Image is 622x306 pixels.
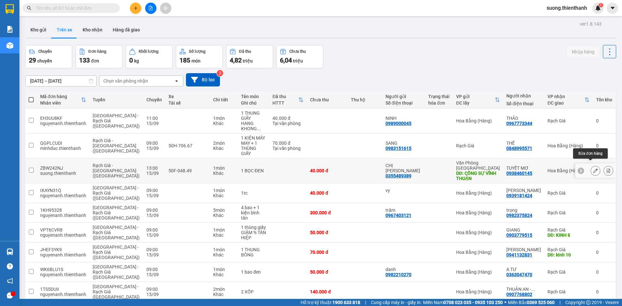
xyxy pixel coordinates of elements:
[547,227,590,232] div: Rạch Giá
[213,97,235,102] div: Chi tiết
[506,247,541,252] div: ĐĂNG VÂN
[79,56,90,64] span: 133
[456,210,500,215] div: Hoa Bằng (Hàng)
[40,171,86,176] div: suong.thienthanh
[310,269,344,275] div: 50.000 đ
[456,230,500,235] div: Hoa Bằng (Hàng)
[213,213,235,218] div: Khác
[241,289,266,294] div: 2 XỐP
[547,269,590,275] div: Rạch Giá
[580,20,602,28] div: ver 1.8.143
[596,190,612,196] div: 0
[91,58,99,63] span: đơn
[213,227,235,232] div: 1 món
[547,210,590,215] div: Rạch Giá
[310,230,344,235] div: 50.000 đ
[241,94,266,99] div: Tên món
[37,91,89,108] th: Toggle SortBy
[37,58,52,63] span: chuyến
[386,146,411,151] div: 0983151615
[596,97,612,102] div: Tồn kho
[93,97,140,102] div: Tuyến
[386,213,411,218] div: 0967403121
[25,45,72,68] button: Chuyến29chuyến
[213,252,235,257] div: Khác
[93,138,140,153] span: Rạch Giá - [GEOGRAPHIC_DATA] ([GEOGRAPHIC_DATA])
[103,78,148,84] div: Chọn văn phòng nhận
[29,56,36,64] span: 29
[506,267,541,272] div: A TƯ
[386,116,422,121] div: NINH
[310,250,344,255] div: 70.000 đ
[272,146,304,151] div: Tại văn phòng
[93,225,140,240] span: [GEOGRAPHIC_DATA] - Rạch Giá ([GEOGRAPHIC_DATA])
[75,45,122,68] button: Đơn hàng133đơn
[40,188,86,193] div: IXAYN31Q
[289,49,306,54] div: Chưa thu
[40,94,81,99] div: Mã đơn hàng
[428,100,450,106] div: hóa đơn
[506,146,532,151] div: 0848995571
[386,208,422,213] div: trâm
[544,91,593,108] th: Toggle SortBy
[7,292,13,299] span: message
[179,56,190,64] span: 185
[213,193,235,198] div: Khác
[7,278,13,284] span: notification
[506,292,532,297] div: 0907768802
[32,27,88,39] span: CHỊ [PERSON_NAME] - 0355489389
[547,232,590,238] div: DĐ: KINH 8
[506,213,532,218] div: 0982375824
[456,143,500,148] div: Rạch Giá
[607,3,618,14] button: caret-down
[6,26,13,33] img: solution-icon
[239,49,251,54] div: Đã thu
[146,208,162,213] div: 09:00
[386,121,411,126] div: 0989000045
[506,165,541,171] div: TUYẾT MƠ
[40,232,86,238] div: nguyenanh.thienthanh
[547,94,584,99] div: VP nhận
[36,5,112,12] input: Tìm tên, số ĐT hoặc mã đơn
[547,143,590,148] div: Hoa Bằng (Hàng)
[241,230,266,240] div: GIẢM % TÂN HIỆP
[241,205,266,221] div: 4 bao + 1 kiện bình tân
[7,263,13,269] span: question-circle
[32,40,83,58] strong: ĐC:
[77,22,108,38] button: Kho nhận
[272,116,304,121] div: 40.000 đ
[40,227,86,232] div: VPT6CVR8
[386,94,422,99] div: Người gửi
[93,244,140,260] span: [GEOGRAPHIC_DATA] - Rạch Giá ([GEOGRAPHIC_DATA])
[508,299,555,306] span: Miền Bắc
[168,168,207,173] div: 50F-048.49
[280,56,292,64] span: 6,04
[456,171,500,181] div: DĐ: CÔNG SỰ VĨNH THUẬN
[146,292,162,297] div: 15/09
[506,116,541,121] div: THẢO
[40,141,86,146] div: QGPLCUDI
[146,252,162,257] div: 15/09
[504,301,506,304] span: ⚪️
[213,116,235,121] div: 1 món
[456,269,500,275] div: Hoa Bằng (Hàng)
[146,247,162,252] div: 09:00
[371,299,421,306] span: Cung cấp máy in - giấy in:
[213,247,235,252] div: 1 món
[146,213,162,218] div: 15/09
[146,188,162,193] div: 09:00
[506,232,532,238] div: 0903779515
[163,6,168,10] span: aim
[506,227,541,232] div: GIANG
[174,78,179,84] svg: open
[272,121,304,126] div: Tại văn phòng
[146,141,162,146] div: 09:00
[108,22,145,38] button: Hàng đã giao
[456,190,500,196] div: Hoa Bằng (Hàng)
[241,225,266,230] div: 1 thùng giấy
[547,247,590,252] div: Rạch Giá
[456,289,500,294] div: Hoa Bằng (Hàng)
[241,121,266,131] div: HANG KHONG DONG KIEM
[276,45,323,68] button: Chưa thu6,04 triệu
[146,287,162,292] div: 09:00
